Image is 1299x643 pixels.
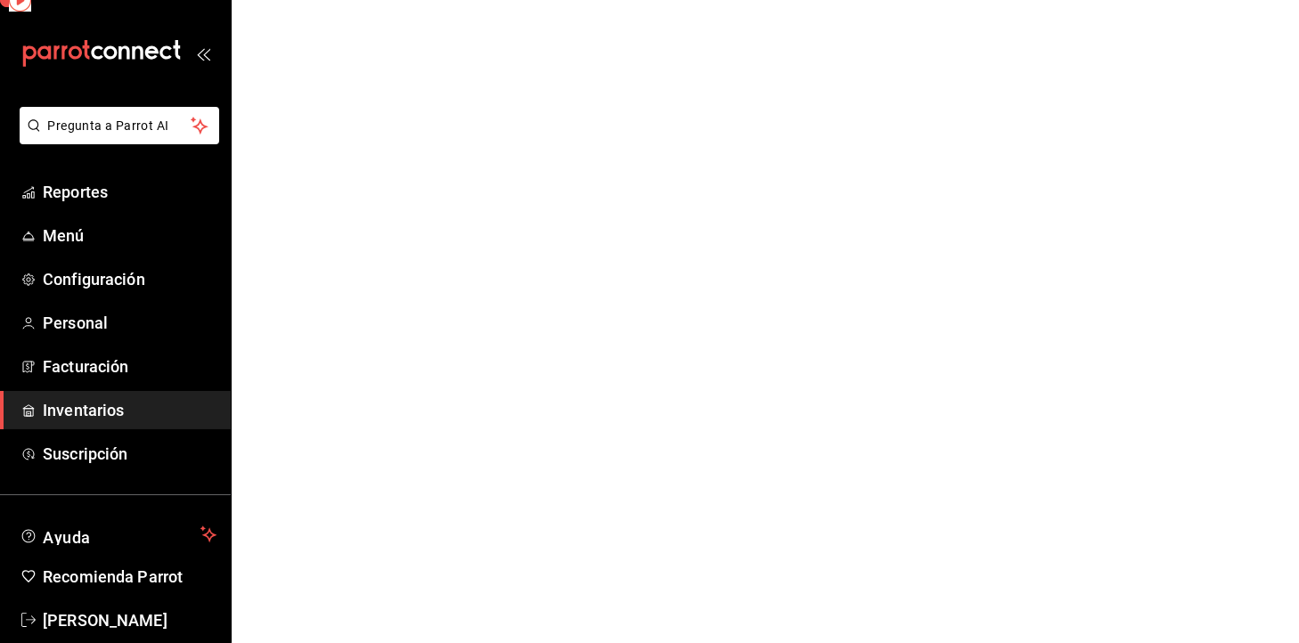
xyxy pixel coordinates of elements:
span: Personal [43,311,216,335]
a: Pregunta a Parrot AI [12,129,219,148]
span: Inventarios [43,398,216,422]
span: Facturación [43,354,216,378]
span: [PERSON_NAME] [43,608,216,632]
span: Reportes [43,180,216,204]
button: open_drawer_menu [196,46,210,61]
span: Recomienda Parrot [43,565,216,589]
button: Pregunta a Parrot AI [20,107,219,144]
span: Suscripción [43,442,216,466]
span: Ayuda [43,524,193,545]
span: Configuración [43,267,216,291]
span: Pregunta a Parrot AI [48,117,192,135]
span: Menú [43,224,216,248]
